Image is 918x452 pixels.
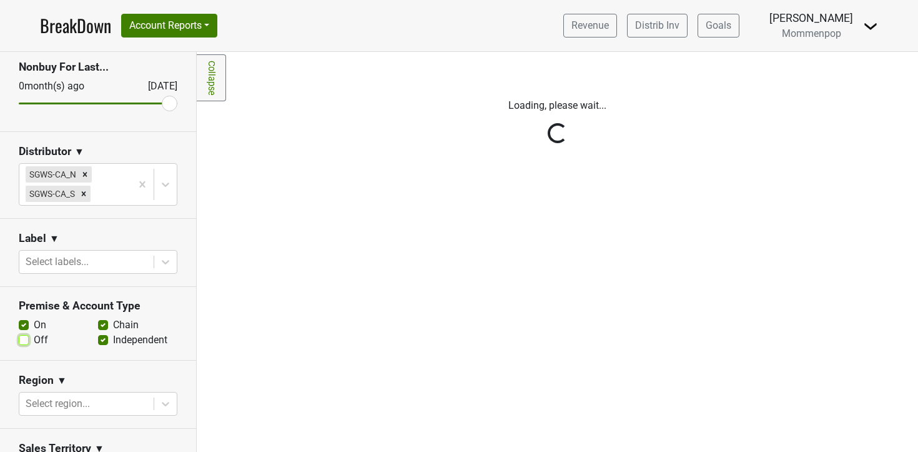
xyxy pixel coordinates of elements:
div: [PERSON_NAME] [769,10,853,26]
img: Dropdown Menu [863,19,878,34]
a: Collapse [197,54,226,101]
a: BreakDown [40,13,111,39]
a: Distrib Inv [627,14,688,38]
span: Mommenpop [782,28,841,39]
a: Goals [698,14,739,38]
p: Loading, please wait... [211,98,904,113]
a: Revenue [563,14,617,38]
button: Account Reports [121,14,217,38]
